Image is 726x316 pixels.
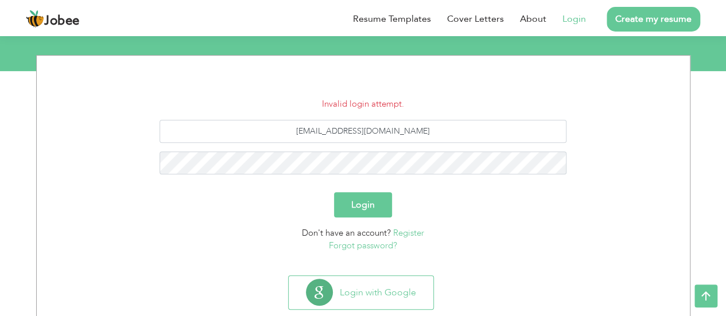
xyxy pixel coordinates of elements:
input: Email [160,120,566,143]
a: Resume Templates [353,12,431,26]
button: Login [334,192,392,217]
img: jobee.io [26,10,44,28]
a: About [520,12,546,26]
a: Register [393,227,424,239]
a: Create my resume [607,7,700,32]
a: Jobee [26,10,80,28]
a: Forgot password? [329,240,397,251]
button: Login with Google [289,276,433,309]
span: Don't have an account? [302,227,391,239]
a: Cover Letters [447,12,504,26]
span: Jobee [44,15,80,28]
a: Login [562,12,586,26]
li: Invalid login attempt. [45,97,681,111]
